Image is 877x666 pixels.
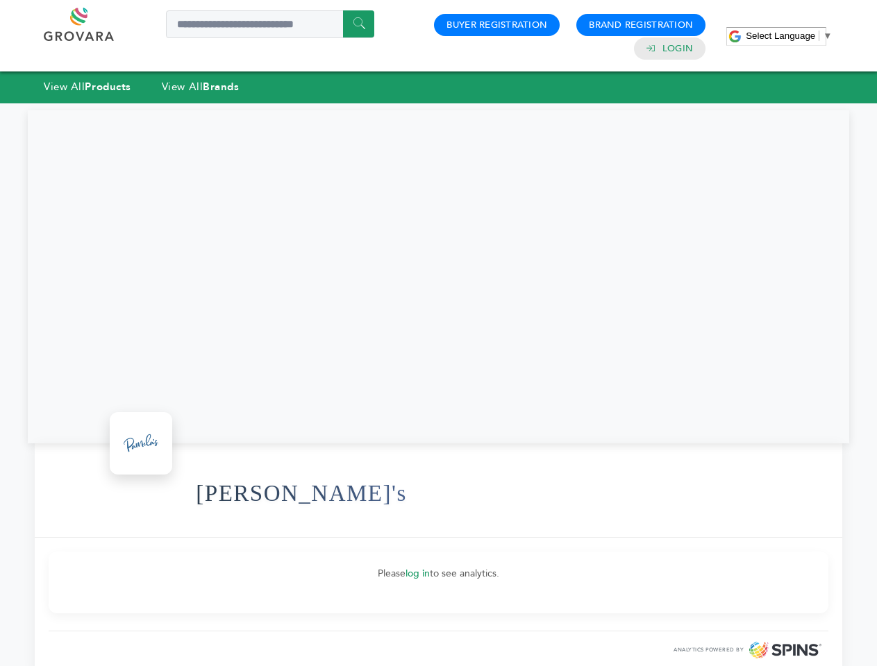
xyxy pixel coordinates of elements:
a: View AllBrands [162,80,240,94]
span: Select Language [746,31,815,41]
span: ANALYTICS POWERED BY [674,646,744,654]
a: Buyer Registration [446,19,547,31]
a: Select Language​ [746,31,832,41]
a: Brand Registration [589,19,693,31]
img: Pamela's Logo [113,416,169,471]
img: SPINS [749,642,821,658]
p: Please to see analytics. [62,565,815,582]
strong: Products [85,80,131,94]
h1: [PERSON_NAME]'s [196,459,406,527]
a: log in [406,567,430,580]
span: ​ [819,31,819,41]
a: Login [662,42,693,55]
span: ▼ [823,31,832,41]
a: View AllProducts [44,80,131,94]
input: Search a product or brand... [166,10,374,38]
strong: Brands [203,80,239,94]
